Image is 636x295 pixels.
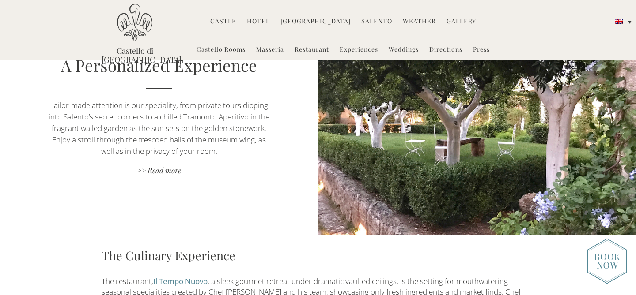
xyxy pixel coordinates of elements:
[102,46,168,64] a: Castello di [GEOGRAPHIC_DATA]
[615,19,623,24] img: English
[256,45,284,55] a: Masseria
[102,246,534,264] h3: The Culinary Experience
[403,17,436,27] a: Weather
[587,238,627,284] img: new-booknow.png
[61,54,257,76] a: A Personalized Experience
[48,100,270,157] p: Tailor-made attention is our speciality, from private tours dipping into Salento’s secret corners...
[295,45,329,55] a: Restaurant
[340,45,378,55] a: Experiences
[429,45,462,55] a: Directions
[361,17,392,27] a: Salento
[117,4,152,41] img: Castello di Ugento
[473,45,490,55] a: Press
[247,17,270,27] a: Hotel
[153,276,208,286] a: Il Tempo Nuovo
[280,17,351,27] a: [GEOGRAPHIC_DATA]
[48,165,270,177] a: >> Read more
[197,45,246,55] a: Castello Rooms
[447,17,476,27] a: Gallery
[389,45,419,55] a: Weddings
[210,17,236,27] a: Castle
